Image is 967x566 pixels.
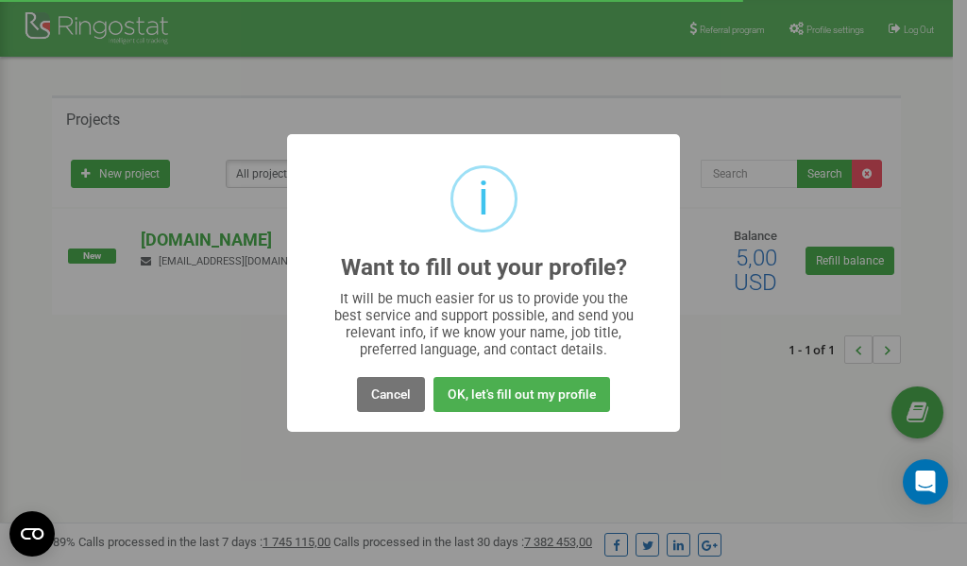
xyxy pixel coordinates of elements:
h2: Want to fill out your profile? [341,255,627,281]
div: It will be much easier for us to provide you the best service and support possible, and send you ... [325,290,643,358]
div: i [478,168,489,230]
button: Open CMP widget [9,511,55,557]
div: Open Intercom Messenger [903,459,948,505]
button: Cancel [357,377,425,412]
button: OK, let's fill out my profile [433,377,610,412]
